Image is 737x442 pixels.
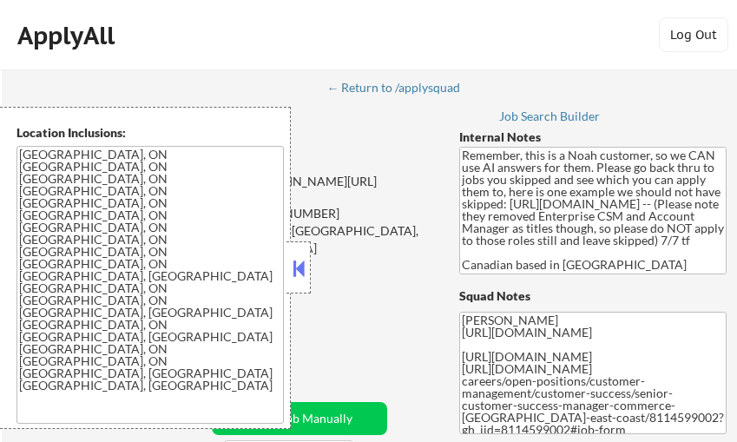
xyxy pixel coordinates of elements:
div: Internal Notes [459,129,727,146]
div: Location Inclusions: [16,124,284,142]
div: [GEOGRAPHIC_DATA], [GEOGRAPHIC_DATA] [193,222,438,256]
div: ApplyAll [17,21,120,50]
div: Job Search Builder [499,110,601,122]
a: ← Return to /applysquad [326,81,477,98]
a: Job Search Builder [499,109,601,127]
div: Squad Notes [459,287,727,305]
div: [PHONE_NUMBER] [193,205,438,222]
button: Log Out [659,17,728,52]
div: ← Return to /applysquad [326,82,477,94]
